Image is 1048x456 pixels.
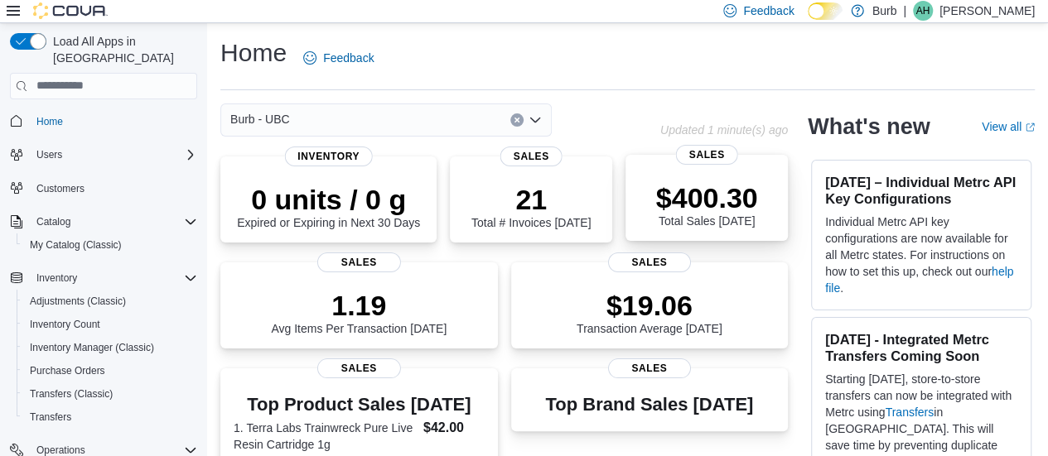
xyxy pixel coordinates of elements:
span: AH [916,1,930,21]
h2: What's new [808,113,930,140]
p: 1.19 [271,289,447,322]
span: Transfers [23,407,197,427]
div: Expired or Expiring in Next 30 Days [237,183,420,229]
span: Inventory Manager (Classic) [23,338,197,358]
div: Total # Invoices [DATE] [471,183,591,229]
span: Adjustments (Classic) [23,291,197,311]
p: 0 units / 0 g [237,183,420,216]
span: Load All Apps in [GEOGRAPHIC_DATA] [46,33,197,66]
span: Transfers (Classic) [23,384,197,404]
button: Users [3,143,204,166]
span: Sales [608,252,691,272]
dd: $42.00 [423,418,485,438]
span: Inventory [36,271,77,285]
span: Transfers [30,410,71,424]
p: 21 [471,183,591,216]
p: $400.30 [656,181,758,214]
span: Home [36,115,63,128]
button: Clear input [510,113,524,127]
button: Users [30,145,69,165]
button: Purchase Orders [17,359,204,382]
button: Inventory Count [17,313,204,336]
button: Catalog [30,212,77,232]
p: [PERSON_NAME] [939,1,1035,21]
a: Transfers [885,406,934,419]
p: $19.06 [577,289,722,322]
a: Inventory Count [23,314,107,334]
a: Adjustments (Classic) [23,291,133,311]
span: Home [30,111,197,132]
span: Users [30,145,197,165]
a: Customers [30,179,91,199]
span: Purchase Orders [30,364,105,377]
span: Feedback [743,2,794,19]
span: Inventory [284,146,373,166]
span: My Catalog (Classic) [30,238,122,252]
img: Cova [33,2,108,19]
button: Transfers [17,406,204,429]
span: Sales [500,146,563,166]
p: Updated 1 minute(s) ago [660,123,788,137]
span: Sales [676,145,738,165]
input: Dark Mode [808,2,843,20]
a: help file [825,265,1013,295]
span: Customers [30,178,197,199]
p: | [903,1,906,21]
a: View allExternal link [982,120,1035,133]
span: Purchase Orders [23,361,197,381]
a: Transfers [23,407,78,427]
p: Individual Metrc API key configurations are now available for all Metrc states. For instructions ... [825,214,1017,296]
dt: 1. Terra Labs Trainwreck Pure Live Resin Cartridge 1g [234,420,417,453]
h3: [DATE] – Individual Metrc API Key Configurations [825,174,1017,207]
div: Transaction Average [DATE] [577,289,722,335]
span: Sales [608,358,691,378]
span: Users [36,148,62,161]
a: Inventory Manager (Classic) [23,338,161,358]
button: My Catalog (Classic) [17,233,204,257]
span: Inventory Count [23,314,197,334]
a: Home [30,112,70,132]
span: Customers [36,182,85,195]
svg: External link [1025,122,1035,132]
button: Open list of options [529,113,542,127]
span: Sales [317,252,400,272]
button: Home [3,109,204,133]
span: Inventory Manager (Classic) [30,341,154,354]
span: Burb - UBC [230,109,290,129]
button: Catalog [3,210,204,233]
div: Axel Holin [913,1,933,21]
span: My Catalog (Classic) [23,235,197,255]
h3: [DATE] - Integrated Metrc Transfers Coming Soon [825,331,1017,364]
span: Catalog [36,215,70,228]
a: Purchase Orders [23,361,112,381]
h1: Home [220,36,287,70]
button: Transfers (Classic) [17,382,204,406]
button: Adjustments (Classic) [17,290,204,313]
span: Inventory [30,268,197,288]
span: Sales [317,358,400,378]
button: Inventory [30,268,84,288]
h3: Top Product Sales [DATE] [234,395,485,415]
a: My Catalog (Classic) [23,235,128,255]
h3: Top Brand Sales [DATE] [545,395,753,415]
a: Transfers (Classic) [23,384,119,404]
span: Adjustments (Classic) [30,295,126,308]
button: Inventory Manager (Classic) [17,336,204,359]
div: Avg Items Per Transaction [DATE] [271,289,447,335]
button: Customers [3,176,204,200]
p: Burb [872,1,897,21]
button: Inventory [3,266,204,290]
span: Inventory Count [30,318,100,331]
a: Feedback [297,41,380,74]
div: Total Sales [DATE] [656,181,758,228]
span: Transfers (Classic) [30,387,113,401]
span: Catalog [30,212,197,232]
span: Feedback [323,50,374,66]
